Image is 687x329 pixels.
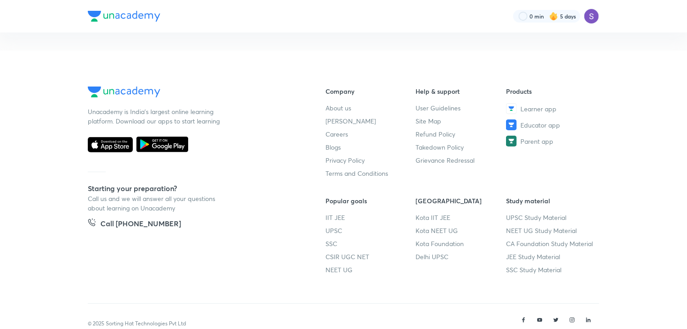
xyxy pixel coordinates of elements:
a: Takedown Policy [416,142,506,152]
img: Parent app [506,136,517,146]
p: Unacademy is India’s largest online learning platform. Download our apps to start learning [88,107,223,126]
span: Careers [325,129,348,139]
a: IIT JEE [325,213,416,222]
a: NEET UG Study Material [506,226,597,235]
a: Terms and Conditions [325,169,416,178]
a: SSC [325,239,416,248]
a: Educator app [506,119,597,130]
p: Call us and we will answer all your questions about learning on Unacademy [88,194,223,213]
a: UPSC [325,226,416,235]
p: © 2025 Sorting Hat Technologies Pvt Ltd [88,320,186,328]
a: [PERSON_NAME] [325,116,416,126]
a: Refund Policy [416,129,506,139]
h5: Starting your preparation? [88,183,297,194]
a: CA Foundation Study Material [506,239,597,248]
a: UPSC Study Material [506,213,597,222]
a: Delhi UPSC [416,252,506,261]
h6: Company [325,87,416,96]
img: streak [549,12,558,21]
a: CSIR UGC NET [325,252,416,261]
a: Parent app [506,136,597,146]
h6: Help & support [416,87,506,96]
h5: Call [PHONE_NUMBER] [100,218,181,231]
img: Sapara Premji [584,9,599,24]
span: Learner app [520,104,556,114]
a: Call [PHONE_NUMBER] [88,218,181,231]
a: User Guidelines [416,103,506,113]
a: Learner app [506,103,597,114]
img: Educator app [506,119,517,130]
a: SSC Study Material [506,265,597,274]
a: About us [325,103,416,113]
h6: Products [506,87,597,96]
h6: Popular goals [325,196,416,206]
a: Blogs [325,142,416,152]
h6: Study material [506,196,597,206]
a: Company Logo [88,87,297,100]
a: Kota IIT JEE [416,213,506,222]
a: Kota NEET UG [416,226,506,235]
img: Learner app [506,103,517,114]
a: Grievance Redressal [416,155,506,165]
a: Careers [325,129,416,139]
img: Company Logo [88,11,160,22]
h6: [GEOGRAPHIC_DATA] [416,196,506,206]
span: Educator app [520,120,560,130]
a: JEE Study Material [506,252,597,261]
a: Site Map [416,116,506,126]
a: NEET UG [325,265,416,274]
a: Privacy Policy [325,155,416,165]
a: Kota Foundation [416,239,506,248]
img: Company Logo [88,87,160,97]
span: Parent app [520,137,553,146]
